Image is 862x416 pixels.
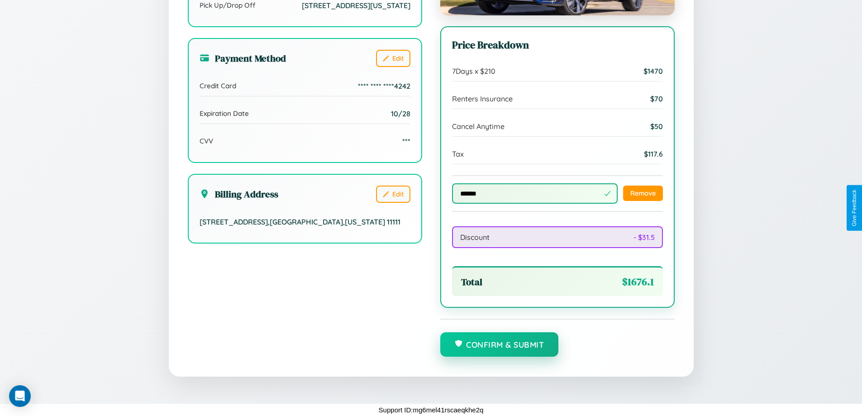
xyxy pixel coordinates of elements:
span: $ 117.6 [644,149,663,158]
span: Total [461,275,482,288]
span: $ 50 [650,122,663,131]
span: CVV [200,137,213,145]
span: Expiration Date [200,109,249,118]
h3: Billing Address [200,187,278,201]
button: Edit [376,186,410,203]
p: Support ID: mg6mel41rscaeqkhe2q [379,404,484,416]
span: Cancel Anytime [452,122,505,131]
div: Open Intercom Messenger [9,385,31,407]
div: Give Feedback [851,190,857,226]
span: $ 70 [650,94,663,103]
span: 10/28 [391,109,410,118]
span: Credit Card [200,81,236,90]
span: Renters Insurance [452,94,513,103]
span: - $ 31.5 [633,233,655,242]
span: Pick Up/Drop Off [200,1,256,10]
h3: Payment Method [200,52,286,65]
span: Tax [452,149,464,158]
span: [STREET_ADDRESS] , [GEOGRAPHIC_DATA] , [US_STATE] 11111 [200,217,400,226]
span: 7 Days x $ 210 [452,67,495,76]
button: Edit [376,50,410,67]
span: [STREET_ADDRESS][US_STATE] [302,1,410,10]
span: $ 1470 [643,67,663,76]
h3: Price Breakdown [452,38,663,52]
span: Discount [460,233,490,242]
button: Confirm & Submit [440,332,559,357]
span: $ 1676.1 [622,275,654,289]
button: Remove [623,186,663,201]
